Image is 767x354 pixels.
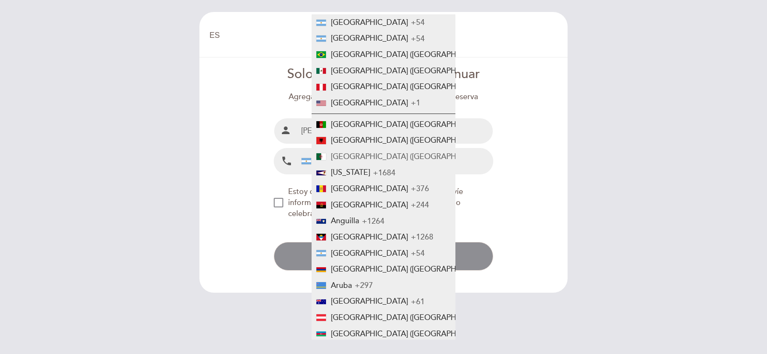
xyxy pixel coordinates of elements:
span: +376 [411,184,429,194]
span: [GEOGRAPHIC_DATA] ([GEOGRAPHIC_DATA]) [331,136,491,145]
div: Agrega tus datos para continuar el proceso de reserva [274,91,494,103]
span: Aruba [331,281,352,290]
span: +1684 [373,168,395,177]
span: +54 [411,18,425,27]
span: [GEOGRAPHIC_DATA] ([GEOGRAPHIC_DATA]) [331,264,491,274]
span: +54 [411,34,425,43]
span: +1268 [411,232,433,242]
span: +297 [355,281,373,290]
span: [GEOGRAPHIC_DATA] ([GEOGRAPHIC_DATA]) [331,82,491,91]
span: [GEOGRAPHIC_DATA] [331,184,408,194]
button: send Continuar [274,242,494,271]
span: [GEOGRAPHIC_DATA] ([GEOGRAPHIC_DATA]) [331,66,491,76]
span: +54 [411,249,425,258]
div: Argentina: +54 [298,149,346,173]
span: +1 [411,98,420,108]
span: [GEOGRAPHIC_DATA] [331,232,408,242]
span: [GEOGRAPHIC_DATA] [331,18,408,27]
span: [GEOGRAPHIC_DATA] ([GEOGRAPHIC_DATA]) [331,50,491,59]
span: [GEOGRAPHIC_DATA] [331,249,408,258]
div: +54 [302,155,330,168]
span: Anguilla [331,216,359,226]
span: [US_STATE] [331,168,370,177]
i: local_phone [281,155,292,167]
span: +1264 [362,216,384,226]
span: [GEOGRAPHIC_DATA] (‫[GEOGRAPHIC_DATA]‬‎) [331,152,491,161]
span: Estoy de acuerdo con que el restaurante me envíe información ocasional sobre eventos especiales o... [288,187,463,218]
span: [GEOGRAPHIC_DATA] [331,98,408,108]
span: [GEOGRAPHIC_DATA] [331,34,408,43]
div: Solo un paso más para continuar [274,65,494,84]
span: +244 [411,200,429,210]
md-checkbox: NEW_MODAL_AGREE_RESTAURANT_SEND_OCCASIONAL_INFO [274,186,494,219]
span: [GEOGRAPHIC_DATA] (‫[GEOGRAPHIC_DATA]‬‎) [331,120,491,129]
span: [GEOGRAPHIC_DATA] [331,200,408,210]
input: Nombre y Apellido [297,118,493,144]
i: person [280,125,291,136]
